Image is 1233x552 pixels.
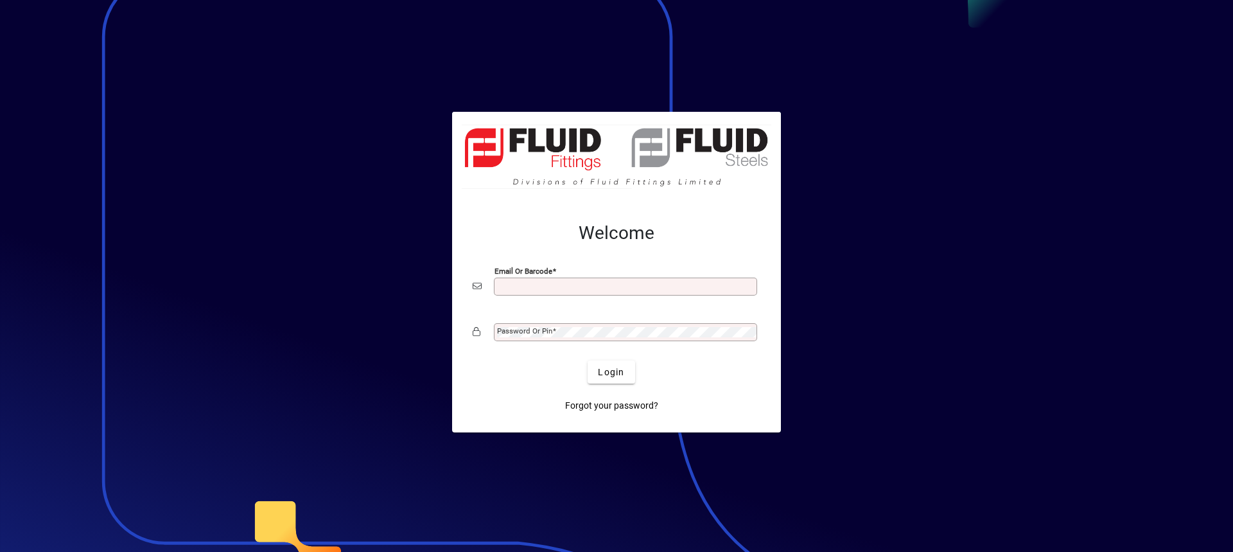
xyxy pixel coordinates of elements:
[588,361,634,384] button: Login
[598,366,624,379] span: Login
[565,399,658,413] span: Forgot your password?
[497,326,552,335] mat-label: Password or Pin
[560,394,663,417] a: Forgot your password?
[494,267,552,276] mat-label: Email or Barcode
[473,222,760,244] h2: Welcome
